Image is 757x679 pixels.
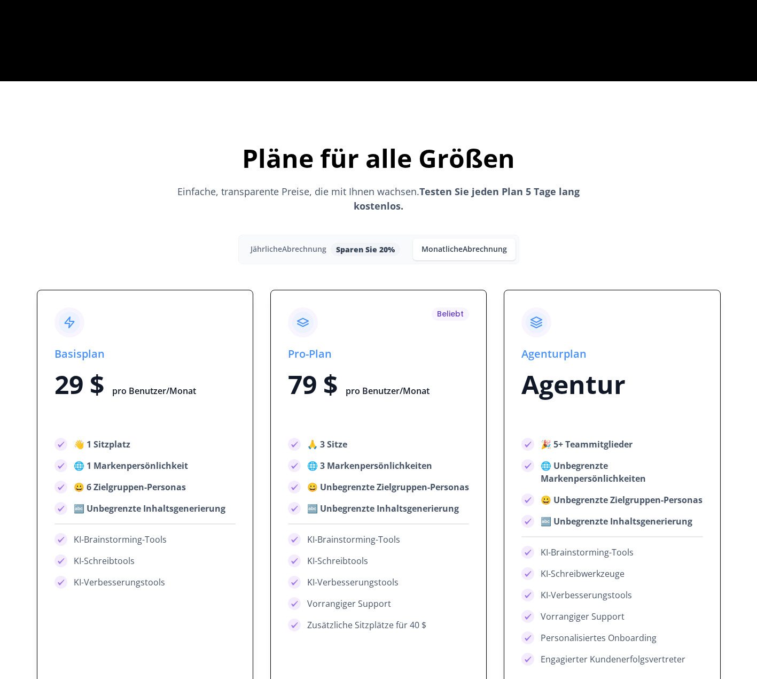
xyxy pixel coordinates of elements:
[307,503,459,514] font: 🔤 Unbegrenzte Inhaltsgenerierung
[74,438,130,450] font: 👋 1 Sitzplatz
[74,503,225,514] font: 🔤 Unbegrenzte Inhaltsgenerierung
[74,481,186,493] font: 😀 6 Zielgruppen-Personas
[541,632,657,644] font: Personalisiertes Onboarding
[288,367,338,402] font: 79 $
[177,185,419,198] font: Einfache, transparente Preise, die mit Ihnen wachsen.
[307,438,347,450] font: 🙏 3 Sitze
[541,438,633,450] font: 🎉 5+ Teammitglieder
[54,367,104,402] font: 29 $
[541,460,646,484] font: 🌐 Unbegrenzte Markenpersönlichkeiten
[354,185,580,212] font: Testen Sie jeden Plan 5 Tage lang kostenlos.
[307,576,399,588] font: KI-Verbesserungstools
[307,555,368,567] font: KI-Schreibtools
[242,141,515,175] font: Pläne für alle Größen
[541,494,703,506] font: 😀 Unbegrenzte Zielgruppen-Personas
[541,515,692,527] font: 🔤 Unbegrenzte Inhaltsgenerierung
[346,385,430,397] font: pro Benutzer/Monat
[307,598,391,609] font: Vorrangiger Support
[336,244,395,254] font: Sparen Sie 20%
[541,546,634,558] font: KI-Brainstorming-Tools
[307,481,469,493] font: 😀 Unbegrenzte Zielgruppen-Personas
[74,576,165,588] font: KI-Verbesserungstools
[541,568,625,580] font: KI-Schreibwerkzeuge
[282,244,326,254] font: Abrechnung
[74,534,167,545] font: KI-Brainstorming-Tools
[74,555,135,567] font: KI-Schreibtools
[307,534,400,545] font: KI-Brainstorming-Tools
[112,385,196,397] font: pro Benutzer/Monat
[521,346,587,361] font: Agenturplan
[463,244,507,254] font: Abrechnung
[437,308,464,319] font: Beliebt
[251,244,282,254] font: Jährliche
[541,653,685,665] font: Engagierter Kundenerfolgsvertreter
[74,460,188,472] font: 🌐 1 Markenpersönlichkeit
[307,619,426,631] font: Zusätzliche Sitzplätze für 40 $
[541,589,632,601] font: KI-Verbesserungstools
[521,367,626,402] font: Agentur
[422,244,463,254] font: Monatliche
[541,611,625,622] font: Vorrangiger Support
[288,346,332,361] font: Pro-Plan
[54,346,105,361] font: Basisplan
[307,460,432,472] font: 🌐 3 Markenpersönlichkeiten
